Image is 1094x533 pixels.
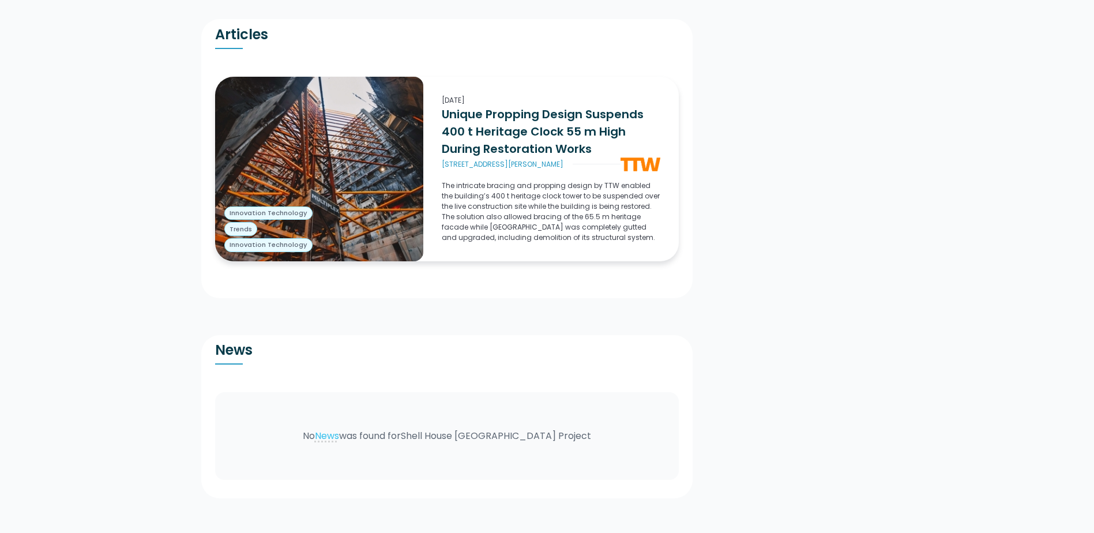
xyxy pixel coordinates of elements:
[224,222,257,236] div: Trends
[215,26,447,43] h2: Articles
[303,429,401,442] div: No was found for
[215,341,447,359] h2: News
[224,238,313,252] div: Innovation Technology
[401,429,556,442] div: Shell House [GEOGRAPHIC_DATA]
[224,207,313,220] div: Innovation Technology
[621,157,660,171] img: Unique Propping Design Suspends 400 t Heritage Clock 55 m High During Restoration Works
[315,429,339,442] a: News
[442,159,563,170] div: [STREET_ADDRESS][PERSON_NAME]
[215,77,424,261] img: Unique Propping Design Suspends 400 t Heritage Clock 55 m High During Restoration Works
[442,106,660,157] h3: Unique Propping Design Suspends 400 t Heritage Clock 55 m High During Restoration Works
[442,95,660,106] div: [DATE]
[558,429,591,442] div: Project
[442,181,660,243] p: The intricate bracing and propping design by TTW enabled the building’s 400 t heritage clock towe...
[215,77,679,261] a: Unique Propping Design Suspends 400 t Heritage Clock 55 m High During Restoration WorksInnovation...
